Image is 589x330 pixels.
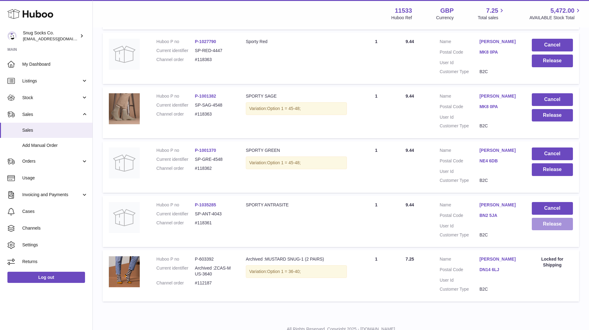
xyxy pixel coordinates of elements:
[156,280,195,286] dt: Channel order
[195,111,233,117] dd: #118363
[440,49,480,57] dt: Postal Code
[529,7,582,21] a: 5,472.00 AVAILABLE Stock Total
[440,169,480,174] dt: User Id
[529,15,582,21] span: AVAILABLE Stock Total
[109,147,140,178] img: no-photo.jpg
[22,175,88,181] span: Usage
[109,39,140,70] img: no-photo.jpg
[195,57,233,63] dd: #118363
[22,112,81,117] span: Sales
[391,15,412,21] div: Huboo Ref
[156,256,195,262] dt: Huboo P no
[532,109,573,122] button: Release
[440,93,480,101] dt: Name
[246,202,347,208] div: SPORTY ANTRASITE
[156,147,195,153] dt: Huboo P no
[156,102,195,108] dt: Current identifier
[406,257,414,262] span: 7.25
[156,202,195,208] dt: Huboo P no
[406,202,414,207] span: 9.44
[406,94,414,99] span: 9.44
[22,78,81,84] span: Listings
[440,256,480,264] dt: Name
[22,225,88,231] span: Channels
[109,93,140,124] img: S021.jpg
[353,141,399,193] td: 1
[156,156,195,162] dt: Current identifier
[440,267,480,274] dt: Postal Code
[440,213,480,220] dt: Postal Code
[353,250,399,301] td: 1
[109,256,140,287] img: MUS-SQ-BR.jpg
[22,127,88,133] span: Sales
[406,148,414,153] span: 9.44
[480,202,519,208] a: [PERSON_NAME]
[480,178,519,183] dd: B2C
[22,209,88,214] span: Cases
[440,232,480,238] dt: Customer Type
[195,211,233,217] dd: SP-ANT-4043
[23,36,91,41] span: [EMAIL_ADDRESS][DOMAIN_NAME]
[532,256,573,268] div: Locked for Shipping
[436,15,454,21] div: Currency
[156,48,195,54] dt: Current identifier
[156,57,195,63] dt: Channel order
[353,87,399,139] td: 1
[440,104,480,111] dt: Postal Code
[478,15,505,21] span: Total sales
[440,39,480,46] dt: Name
[353,33,399,84] td: 1
[440,178,480,183] dt: Customer Type
[109,202,140,233] img: no-photo.jpg
[480,213,519,218] a: BN2 5JA
[480,104,519,110] a: MK8 0PA
[480,93,519,99] a: [PERSON_NAME]
[246,147,347,153] div: SPORTY GREEN
[480,147,519,153] a: [PERSON_NAME]
[480,232,519,238] dd: B2C
[480,267,519,273] a: DN14 6LJ
[195,94,216,99] a: P-1001382
[195,280,233,286] dd: #112187
[550,7,574,15] span: 5,472.00
[195,156,233,162] dd: SP-GRE-4548
[267,160,301,165] span: Option 1 = 45-48;
[480,69,519,75] dd: B2C
[22,158,81,164] span: Orders
[532,147,573,160] button: Cancel
[440,114,480,120] dt: User Id
[156,265,195,277] dt: Current identifier
[7,272,85,283] a: Log out
[195,39,216,44] a: P-1027790
[267,106,301,111] span: Option 1 = 45-48;
[246,156,347,169] div: Variation:
[478,7,505,21] a: 7.25 Total sales
[195,202,216,207] a: P-1035285
[440,7,454,15] strong: GBP
[22,143,88,148] span: Add Manual Order
[480,158,519,164] a: NE4 6DB
[246,102,347,115] div: Variation:
[195,148,216,153] a: P-1001370
[195,102,233,108] dd: SP-SAG-4548
[440,277,480,283] dt: User Id
[440,158,480,165] dt: Postal Code
[22,259,88,265] span: Returns
[406,39,414,44] span: 9.44
[440,147,480,155] dt: Name
[480,256,519,262] a: [PERSON_NAME]
[246,256,347,262] div: Archived :MUSTARD SNUG-1 (2 PAIRS)
[246,93,347,99] div: SPORTY SAGE
[195,165,233,171] dd: #118362
[532,163,573,176] button: Release
[532,55,573,67] button: Release
[532,202,573,215] button: Cancel
[22,192,81,198] span: Invoicing and Payments
[532,39,573,51] button: Cancel
[440,69,480,75] dt: Customer Type
[246,39,347,45] div: Sporty Red
[22,61,88,67] span: My Dashboard
[156,111,195,117] dt: Channel order
[156,211,195,217] dt: Current identifier
[246,265,347,278] div: Variation:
